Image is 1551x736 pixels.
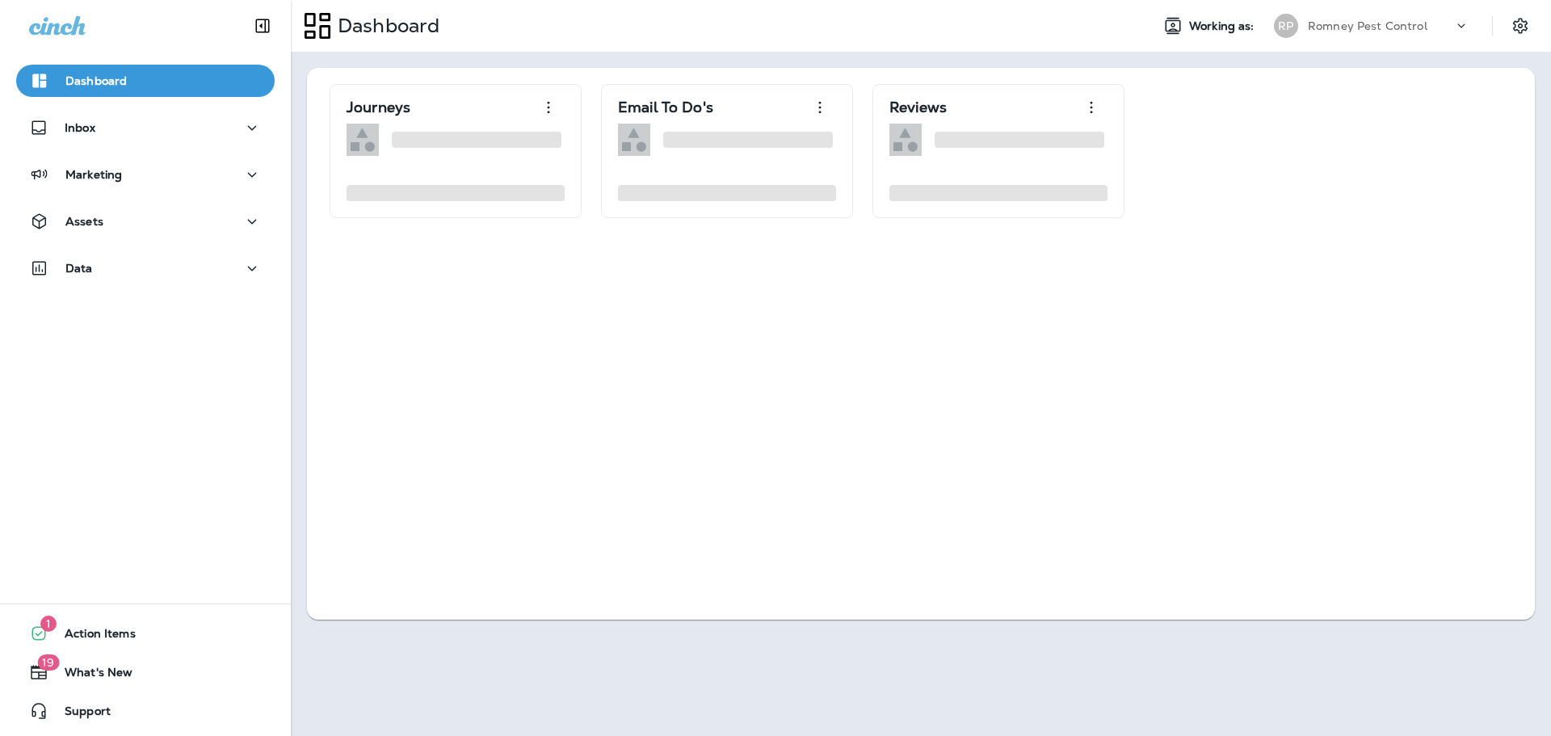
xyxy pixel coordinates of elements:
span: 19 [37,654,59,671]
button: Collapse Sidebar [240,10,285,42]
button: 19What's New [16,656,275,688]
span: Support [48,704,111,724]
span: Working as: [1189,19,1258,33]
p: Romney Pest Control [1308,19,1427,32]
p: Marketing [65,168,122,181]
button: 1Action Items [16,617,275,650]
span: 1 [40,616,57,632]
button: Marketing [16,158,275,191]
p: Assets [65,215,103,228]
button: Support [16,695,275,727]
button: Data [16,252,275,284]
button: Settings [1506,11,1535,40]
button: Inbox [16,111,275,144]
button: Dashboard [16,65,275,97]
p: Journeys [347,99,410,116]
p: Email To Do's [618,99,713,116]
p: Dashboard [331,14,439,38]
div: RP [1274,14,1298,38]
span: Action Items [48,627,136,646]
button: Assets [16,205,275,238]
p: Reviews [889,99,947,116]
p: Inbox [65,121,95,134]
p: Dashboard [65,74,127,87]
span: What's New [48,666,132,685]
p: Data [65,262,93,275]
